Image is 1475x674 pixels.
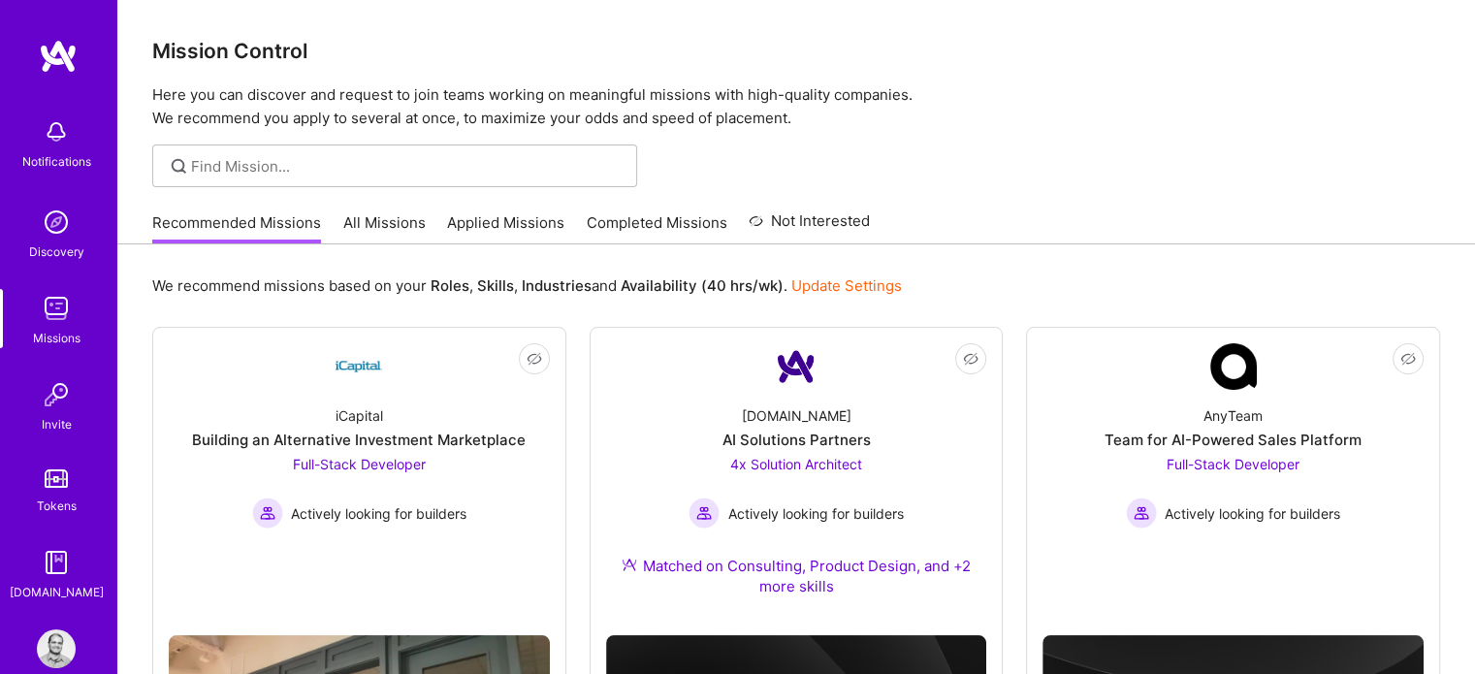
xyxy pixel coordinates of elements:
[22,151,91,172] div: Notifications
[37,375,76,414] img: Invite
[10,582,104,602] div: [DOMAIN_NAME]
[606,343,987,620] a: Company Logo[DOMAIN_NAME]AI Solutions Partners4x Solution Architect Actively looking for builders...
[343,212,426,244] a: All Missions
[37,629,76,668] img: User Avatar
[1400,351,1416,367] i: icon EyeClosed
[1203,405,1263,426] div: AnyTeam
[152,212,321,244] a: Recommended Missions
[252,497,283,529] img: Actively looking for builders
[622,557,637,572] img: Ateam Purple Icon
[773,343,819,390] img: Company Logo
[522,276,592,295] b: Industries
[1105,430,1362,450] div: Team for AI-Powered Sales Platform
[336,405,383,426] div: iCapital
[42,414,72,434] div: Invite
[168,155,190,177] i: icon SearchGrey
[727,503,903,524] span: Actively looking for builders
[587,212,727,244] a: Completed Missions
[32,629,80,668] a: User Avatar
[527,351,542,367] i: icon EyeClosed
[152,83,1440,130] p: Here you can discover and request to join teams working on meaningful missions with high-quality ...
[431,276,469,295] b: Roles
[963,351,978,367] i: icon EyeClosed
[1126,497,1157,529] img: Actively looking for builders
[192,430,526,450] div: Building an Alternative Investment Marketplace
[477,276,514,295] b: Skills
[791,276,902,295] a: Update Settings
[37,289,76,328] img: teamwork
[293,456,426,472] span: Full-Stack Developer
[749,209,870,244] a: Not Interested
[721,430,870,450] div: AI Solutions Partners
[741,405,850,426] div: [DOMAIN_NAME]
[33,328,80,348] div: Missions
[606,556,987,596] div: Matched on Consulting, Product Design, and +2 more skills
[730,456,862,472] span: 4x Solution Architect
[37,496,77,516] div: Tokens
[152,275,902,296] p: We recommend missions based on your , , and .
[39,39,78,74] img: logo
[1167,456,1299,472] span: Full-Stack Developer
[291,503,466,524] span: Actively looking for builders
[336,343,382,390] img: Company Logo
[621,276,784,295] b: Availability (40 hrs/wk)
[152,39,1440,63] h3: Mission Control
[37,112,76,151] img: bell
[29,241,84,262] div: Discovery
[689,497,720,529] img: Actively looking for builders
[447,212,564,244] a: Applied Missions
[169,343,550,620] a: Company LogoiCapitalBuilding an Alternative Investment MarketplaceFull-Stack Developer Actively l...
[37,203,76,241] img: discovery
[191,156,623,177] input: Find Mission...
[1042,343,1424,589] a: Company LogoAnyTeamTeam for AI-Powered Sales PlatformFull-Stack Developer Actively looking for bu...
[45,469,68,488] img: tokens
[37,543,76,582] img: guide book
[1165,503,1340,524] span: Actively looking for builders
[1210,343,1257,390] img: Company Logo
